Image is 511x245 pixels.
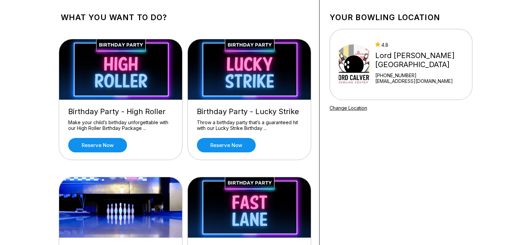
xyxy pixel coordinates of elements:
[68,138,127,152] a: Reserve now
[375,42,469,48] div: 4.8
[197,107,302,116] div: Birthday Party - Lucky Strike
[330,105,367,111] a: Change Location
[68,119,173,131] div: Make your child’s birthday unforgettable with our High Roller Birthday Package ...
[339,39,370,90] img: Lord Calvert Bowling Center
[59,177,183,238] img: Hourly Lane Rental
[188,177,311,238] img: Birthday Party - Fast Lane
[375,51,469,69] div: Lord [PERSON_NAME][GEOGRAPHIC_DATA]
[61,13,309,22] h1: What you want to do?
[197,119,302,131] div: Throw a birthday party that’s a guaranteed hit with our Lucky Strike Birthday ...
[59,39,183,100] img: Birthday Party - High Roller
[330,13,472,22] h1: Your bowling location
[197,138,256,152] a: Reserve now
[375,72,469,78] div: [PHONE_NUMBER]
[68,107,173,116] div: Birthday Party - High Roller
[188,39,311,100] img: Birthday Party - Lucky Strike
[375,78,469,84] a: [EMAIL_ADDRESS][DOMAIN_NAME]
